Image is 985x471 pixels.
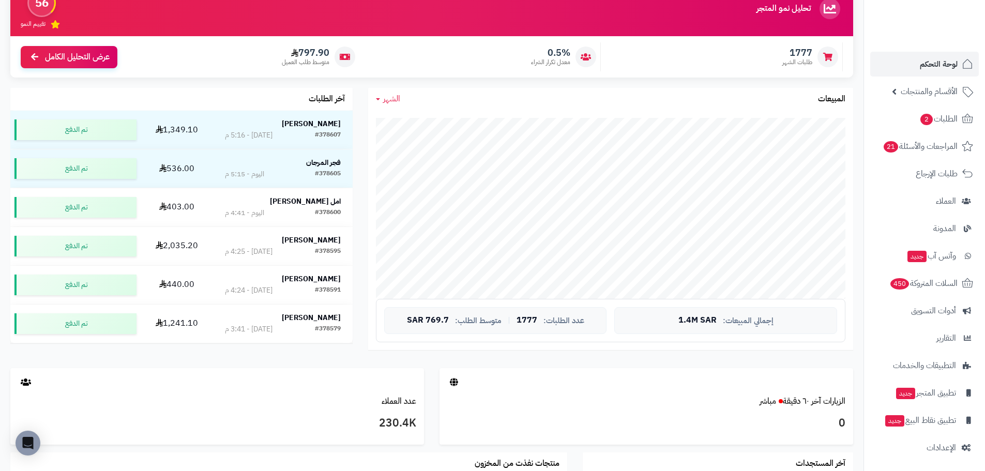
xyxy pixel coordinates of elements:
span: السلات المتروكة [889,276,958,291]
span: متوسط الطلب: [455,316,502,325]
span: 0.5% [531,47,570,58]
strong: [PERSON_NAME] [282,274,341,284]
div: تم الدفع [14,236,137,256]
span: المراجعات والأسئلة [883,139,958,154]
a: أدوات التسويق [870,298,979,323]
h3: آخر الطلبات [309,95,345,104]
span: تقييم النمو [21,20,46,28]
div: #378600 [315,208,341,218]
div: #378607 [315,130,341,141]
span: 450 [890,278,909,290]
div: تم الدفع [14,197,137,218]
strong: امل [PERSON_NAME] [270,196,341,207]
strong: [PERSON_NAME] [282,312,341,323]
a: تطبيق المتجرجديد [870,381,979,405]
span: 797.90 [282,47,329,58]
div: تم الدفع [14,313,137,334]
div: [DATE] - 5:16 م [225,130,272,141]
td: 2,035.20 [141,227,213,265]
div: [DATE] - 4:25 م [225,247,272,257]
span: 21 [884,141,898,153]
h3: تحليل نمو المتجر [756,4,811,13]
h3: 230.4K [18,415,416,432]
a: لوحة التحكم [870,52,979,77]
span: الأقسام والمنتجات [901,84,958,99]
div: [DATE] - 4:24 م [225,285,272,296]
h3: 0 [447,415,845,432]
span: 769.7 SAR [407,316,449,325]
span: عدد الطلبات: [543,316,584,325]
a: تطبيق نقاط البيعجديد [870,408,979,433]
div: تم الدفع [14,275,137,295]
h3: آخر المستجدات [796,459,845,468]
span: طلبات الشهر [782,58,812,67]
span: أدوات التسويق [911,303,956,318]
a: الطلبات2 [870,107,979,131]
a: المراجعات والأسئلة21 [870,134,979,159]
span: جديد [896,388,915,399]
span: متوسط طلب العميل [282,58,329,67]
td: 536.00 [141,149,213,188]
div: تم الدفع [14,158,137,179]
span: طلبات الإرجاع [916,166,958,181]
div: اليوم - 4:41 م [225,208,264,218]
span: جديد [885,415,904,427]
a: عدد العملاء [382,395,416,407]
strong: [PERSON_NAME] [282,118,341,129]
strong: فجر المرجان [306,157,341,168]
span: وآتس آب [906,249,956,263]
span: التقارير [936,331,956,345]
div: Open Intercom Messenger [16,431,40,455]
a: الشهر [376,93,400,105]
h3: منتجات نفذت من المخزون [475,459,559,468]
div: تم الدفع [14,119,137,140]
div: #378595 [315,247,341,257]
span: عرض التحليل الكامل [45,51,110,63]
a: وآتس آبجديد [870,244,979,268]
h3: المبيعات [818,95,845,104]
a: الإعدادات [870,435,979,460]
span: الإعدادات [927,440,956,455]
span: جديد [907,251,927,262]
span: المدونة [933,221,956,236]
span: التطبيقات والخدمات [893,358,956,373]
span: 2 [920,114,933,125]
span: العملاء [936,194,956,208]
a: الزيارات آخر ٦٠ دقيقةمباشر [760,395,845,407]
span: لوحة التحكم [920,57,958,71]
div: #378579 [315,324,341,335]
a: السلات المتروكة450 [870,271,979,296]
img: logo-2.png [915,26,975,48]
a: العملاء [870,189,979,214]
a: المدونة [870,216,979,241]
div: اليوم - 5:15 م [225,169,264,179]
a: طلبات الإرجاع [870,161,979,186]
span: إجمالي المبيعات: [723,316,774,325]
span: | [508,316,510,324]
div: #378591 [315,285,341,296]
div: #378605 [315,169,341,179]
a: عرض التحليل الكامل [21,46,117,68]
span: معدل تكرار الشراء [531,58,570,67]
div: [DATE] - 3:41 م [225,324,272,335]
span: تطبيق المتجر [895,386,956,400]
td: 1,241.10 [141,305,213,343]
td: 403.00 [141,188,213,226]
span: 1777 [782,47,812,58]
span: 1777 [517,316,537,325]
span: تطبيق نقاط البيع [884,413,956,428]
span: الطلبات [919,112,958,126]
small: مباشر [760,395,776,407]
td: 1,349.10 [141,111,213,149]
a: التقارير [870,326,979,351]
strong: [PERSON_NAME] [282,235,341,246]
a: التطبيقات والخدمات [870,353,979,378]
td: 440.00 [141,266,213,304]
span: الشهر [383,93,400,105]
span: 1.4M SAR [678,316,717,325]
